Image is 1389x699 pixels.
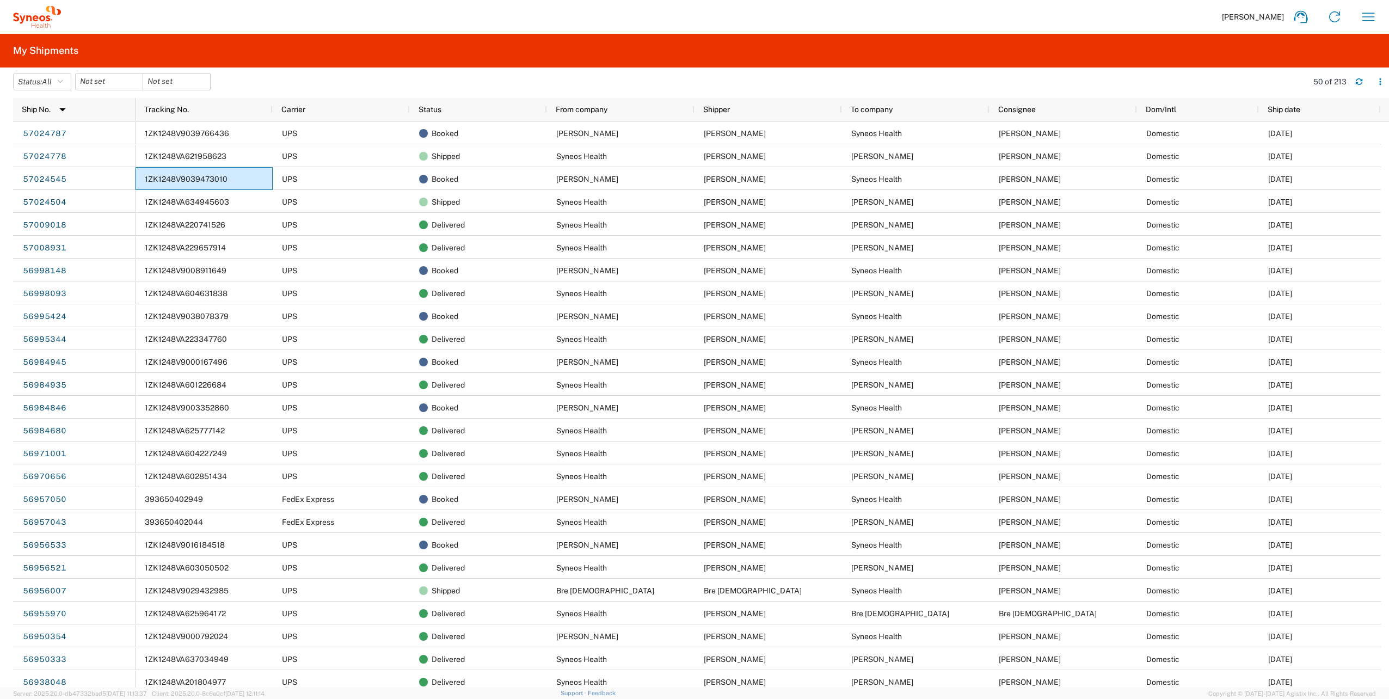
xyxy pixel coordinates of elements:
[704,175,766,183] span: Phillip Brady
[704,678,766,686] span: Ayman Abboud
[704,632,766,641] span: Alexis Hammond
[999,678,1061,686] span: Varsha M
[282,586,297,595] span: UPS
[1146,289,1179,298] span: Domestic
[704,449,766,458] span: Ayman Abboud
[432,419,465,442] span: Delivered
[145,518,203,526] span: 393650402044
[1268,105,1300,114] span: Ship date
[1222,12,1284,22] span: [PERSON_NAME]
[999,335,1061,344] span: Phil Bidwell
[282,381,297,389] span: UPS
[1268,266,1292,275] span: 10/01/2025
[1268,518,1292,526] span: 09/26/2025
[22,148,67,165] a: 57024778
[556,129,618,138] span: Penni Dolton
[556,541,618,549] span: Kaeleigh Hogan
[999,586,1061,595] span: Ayman Abboud
[998,105,1036,114] span: Consignee
[704,563,766,572] span: Ayman Abboud
[851,426,913,435] span: Amy Medina
[704,358,766,366] span: Ashley Russell
[282,426,297,435] span: UPS
[282,129,297,138] span: UPS
[225,690,265,697] span: [DATE] 12:11:14
[145,609,226,618] span: 1ZK1248VA625964172
[999,495,1061,504] span: Ayman Abboud
[851,632,902,641] span: Syneos Health
[22,308,67,326] a: 56995424
[851,312,902,321] span: Syneos Health
[22,217,67,234] a: 57009018
[556,678,607,686] span: Syneos Health
[432,556,465,579] span: Delivered
[22,560,67,577] a: 56956521
[851,541,902,549] span: Syneos Health
[704,129,766,138] span: Penni Dolton
[556,198,607,206] span: Syneos Health
[556,609,607,618] span: Syneos Health
[432,282,465,305] span: Delivered
[1268,655,1292,664] span: 09/29/2025
[282,312,297,321] span: UPS
[1146,586,1179,595] span: Domestic
[999,449,1061,458] span: Nicholas Roma
[1146,678,1179,686] span: Domestic
[1268,472,1292,481] span: 09/30/2025
[1146,403,1179,412] span: Domestic
[556,518,607,526] span: Syneos Health
[851,655,913,664] span: Alexis Hammond
[1268,335,1292,344] span: 10/01/2025
[432,396,458,419] span: Booked
[851,289,913,298] span: Richa Patel
[432,511,465,534] span: Delivered
[1268,381,1292,389] span: 09/30/2025
[22,354,67,371] a: 56984945
[282,609,297,618] span: UPS
[1146,449,1179,458] span: Domestic
[999,632,1061,641] span: Ayman Abboud
[432,259,458,282] span: Booked
[282,678,297,686] span: UPS
[145,449,227,458] span: 1ZK1248VA604227249
[282,152,297,161] span: UPS
[851,518,913,526] span: Kaitlin Gillette
[1268,426,1292,435] span: 09/30/2025
[22,125,67,143] a: 57024787
[1146,243,1179,252] span: Domestic
[22,651,67,669] a: 56950333
[145,335,227,344] span: 1ZK1248VA223347760
[145,586,229,595] span: 1ZK1248V9029432985
[703,105,730,114] span: Shipper
[145,495,203,504] span: 393650402949
[556,563,607,572] span: Syneos Health
[1268,449,1292,458] span: 09/30/2025
[1268,129,1292,138] span: 10/03/2025
[22,377,67,394] a: 56984935
[704,403,766,412] span: Amy Medina
[145,289,228,298] span: 1ZK1248VA604631838
[851,335,913,344] span: Phil Bidwell
[999,220,1061,229] span: Justin Cooper
[22,194,67,211] a: 57024504
[145,129,229,138] span: 1ZK1248V9039766436
[432,122,458,145] span: Booked
[1268,312,1292,321] span: 10/01/2025
[282,449,297,458] span: UPS
[22,674,67,691] a: 56938048
[1268,289,1292,298] span: 10/01/2025
[42,77,52,86] span: All
[432,191,460,213] span: Shipped
[282,632,297,641] span: UPS
[999,243,1061,252] span: Stephen Nelson
[704,609,766,618] span: Ayman Abboud
[1146,312,1179,321] span: Domestic
[851,403,902,412] span: Syneos Health
[432,465,465,488] span: Delivered
[145,426,225,435] span: 1ZK1248VA625777142
[556,335,607,344] span: Syneos Health
[22,262,67,280] a: 56998148
[704,495,766,504] span: Kaitlin Gillette
[851,678,913,686] span: Varsha M
[22,285,67,303] a: 56998093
